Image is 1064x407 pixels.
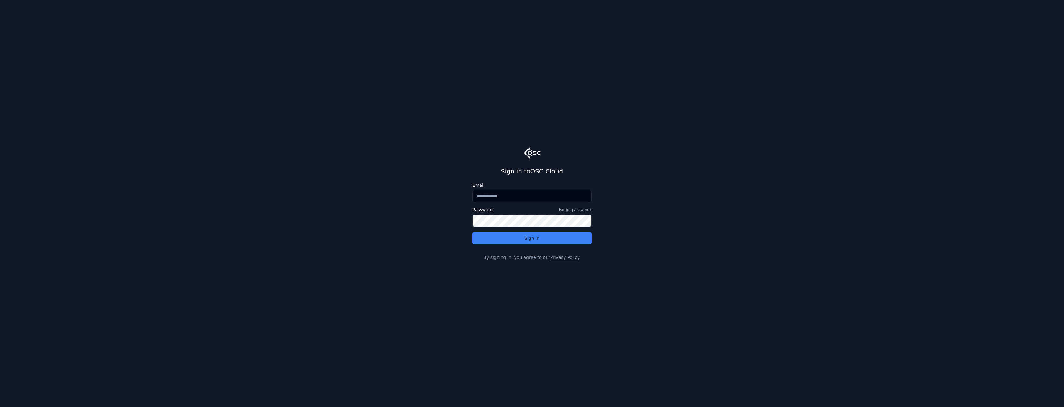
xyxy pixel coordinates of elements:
label: Password [472,208,493,212]
label: Email [472,183,592,187]
p: By signing in, you agree to our . [472,254,592,260]
a: Forgot password? [559,207,592,212]
img: Logo [523,147,541,160]
h2: Sign in to OSC Cloud [472,167,592,176]
button: Sign in [472,232,592,244]
a: Privacy Policy [550,255,579,260]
